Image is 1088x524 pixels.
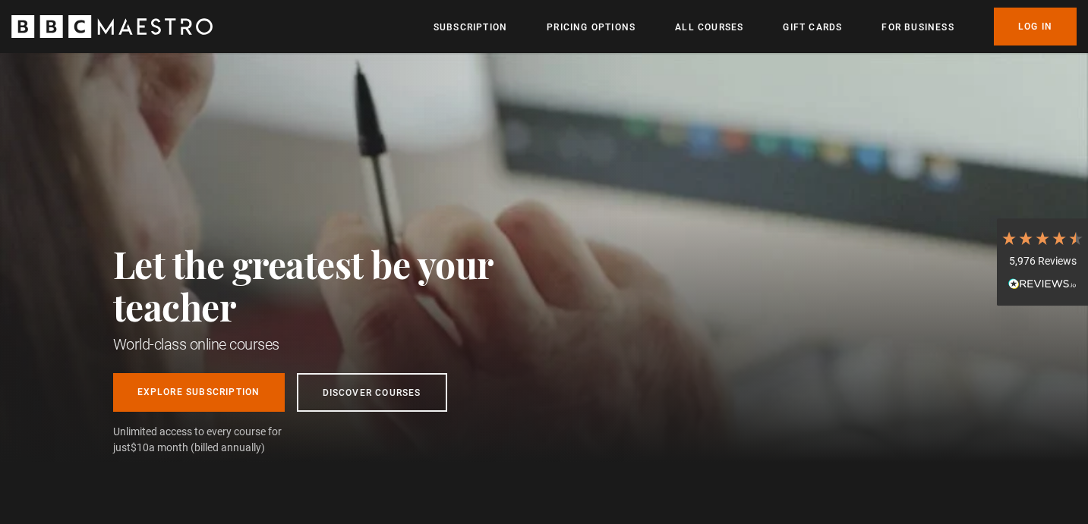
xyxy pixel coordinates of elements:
div: 4.7 Stars [1001,230,1084,246]
img: REVIEWS.io [1008,278,1077,289]
h2: Let the greatest be your teacher [113,243,561,328]
a: Discover Courses [297,373,447,412]
div: Read All Reviews [1001,276,1084,294]
span: Unlimited access to every course for just a month (billed annually) [113,424,318,456]
a: All Courses [675,20,743,35]
div: 5,976 ReviewsRead All Reviews [997,218,1088,306]
div: 5,976 Reviews [1001,254,1084,269]
a: Log In [994,8,1077,45]
svg: BBC Maestro [11,15,213,38]
h1: World-class online courses [113,334,561,355]
a: Pricing Options [547,20,635,35]
a: Explore Subscription [113,373,285,412]
a: For business [881,20,954,35]
a: Subscription [434,20,507,35]
span: $10 [131,441,149,453]
a: Gift Cards [783,20,842,35]
nav: Primary [434,8,1077,45]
